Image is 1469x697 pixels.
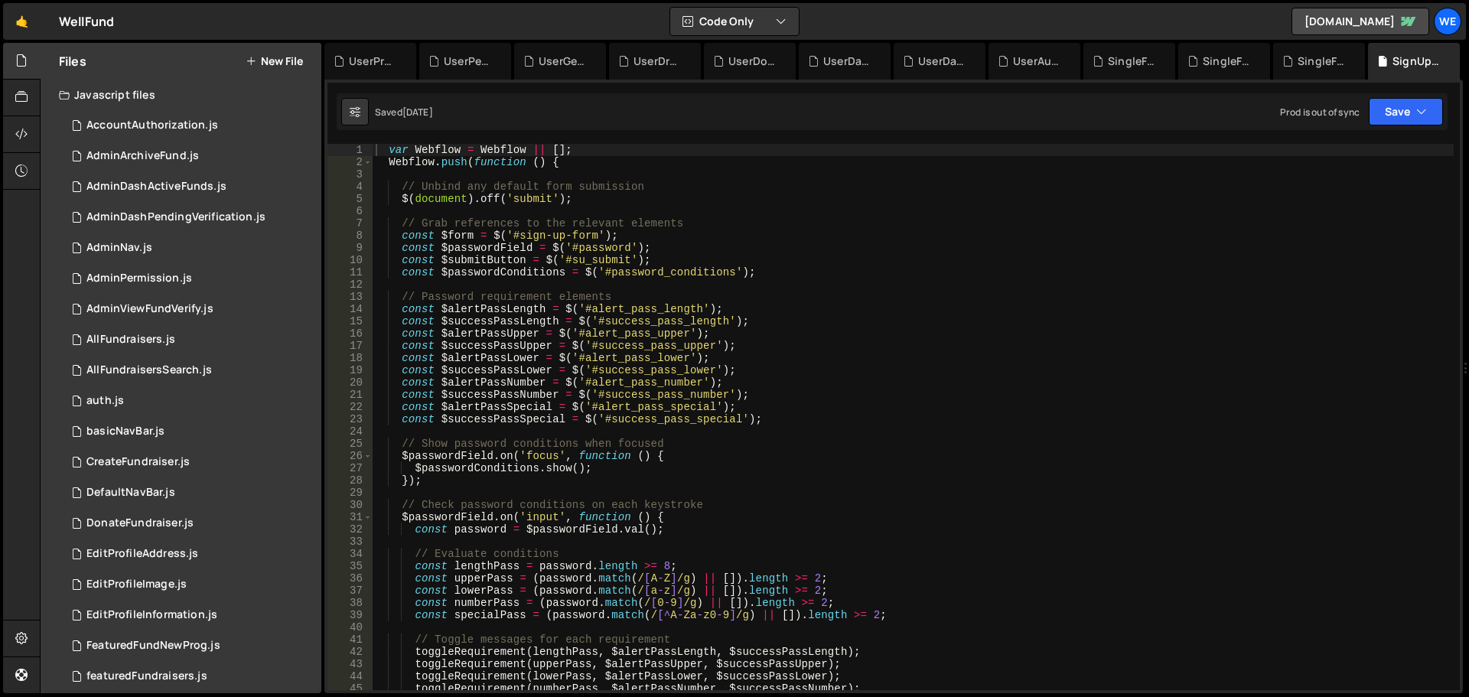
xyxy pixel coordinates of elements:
[59,12,114,31] div: WellFund
[327,156,373,168] div: 2
[86,149,199,163] div: AdminArchiveFund.js
[327,266,373,278] div: 11
[327,352,373,364] div: 18
[86,639,220,653] div: FeaturedFundNewProg.js
[327,327,373,340] div: 16
[327,254,373,266] div: 10
[327,315,373,327] div: 15
[59,539,321,569] div: 13134/37569.js
[327,658,373,670] div: 43
[86,516,194,530] div: DonateFundraiser.js
[59,53,86,70] h2: Files
[86,272,192,285] div: AdminPermission.js
[59,110,321,141] div: 13134/33196.js
[327,168,373,181] div: 3
[327,511,373,523] div: 31
[86,333,175,347] div: AllFundraisers.js
[327,291,373,303] div: 13
[86,180,226,194] div: AdminDashActiveFunds.js
[1280,106,1360,119] div: Prod is out of sync
[327,646,373,658] div: 42
[823,54,872,69] div: UserDashboardFollowedFundraisers.js
[86,363,212,377] div: AllFundraisersSearch.js
[59,386,321,416] div: 13134/35729.js
[86,302,213,316] div: AdminViewFundVerify.js
[327,621,373,633] div: 40
[327,536,373,548] div: 33
[327,560,373,572] div: 35
[59,355,321,386] div: 13134/37549.js
[327,340,373,352] div: 17
[327,193,373,205] div: 5
[327,487,373,499] div: 29
[59,600,321,630] div: 13134/37568.js
[327,670,373,682] div: 44
[1298,54,1347,69] div: SingleFundDonatePageInfo.js
[59,630,321,661] div: 13134/35733.js
[327,278,373,291] div: 12
[86,608,217,622] div: EditProfileInformation.js
[444,54,493,69] div: UserPendingFundraiser.js
[86,425,164,438] div: basicNavBar.js
[59,508,321,539] div: 13134/33480.js
[327,462,373,474] div: 27
[327,438,373,450] div: 25
[59,141,321,171] div: 13134/38502.js
[327,389,373,401] div: 21
[375,106,433,119] div: Saved
[86,486,175,500] div: DefaultNavBar.js
[1369,98,1443,125] button: Save
[349,54,398,69] div: UserProfile.js
[327,205,373,217] div: 6
[634,54,682,69] div: UserDraftFundraisers.js
[670,8,799,35] button: Code Only
[327,474,373,487] div: 28
[327,682,373,695] div: 45
[86,547,198,561] div: EditProfileAddress.js
[86,669,207,683] div: featuredFundraisers.js
[59,477,321,508] div: 13134/33556.js
[327,523,373,536] div: 32
[327,401,373,413] div: 22
[59,294,321,324] div: 13134/38584.js
[327,548,373,560] div: 34
[59,171,321,202] div: 13134/38490.js
[327,572,373,585] div: 36
[728,54,777,69] div: UserDonations.js
[86,578,187,591] div: EditProfileImage.js
[41,80,321,110] div: Javascript files
[918,54,967,69] div: UserDashboarActivity.js
[59,263,321,294] div: 13134/38480.js
[327,376,373,389] div: 20
[1434,8,1461,35] a: We
[86,455,190,469] div: CreateFundraiser.js
[327,364,373,376] div: 19
[327,230,373,242] div: 8
[246,55,303,67] button: New File
[1108,54,1157,69] div: SingleFundraiserSetMetaInfo.js
[327,242,373,254] div: 9
[327,597,373,609] div: 38
[86,394,124,408] div: auth.js
[86,210,265,224] div: AdminDashPendingVerification.js
[327,450,373,462] div: 26
[327,425,373,438] div: 24
[59,447,321,477] div: 13134/33197.js
[327,217,373,230] div: 7
[327,609,373,621] div: 39
[327,585,373,597] div: 37
[327,181,373,193] div: 4
[327,303,373,315] div: 14
[59,202,321,233] div: 13134/38583.js
[327,413,373,425] div: 23
[86,119,218,132] div: AccountAuthorization.js
[1392,54,1441,69] div: SignUpPage.js
[59,569,321,600] div: 13134/37567.js
[327,499,373,511] div: 30
[86,241,152,255] div: AdminNav.js
[59,661,321,692] div: 13134/32527.js
[3,3,41,40] a: 🤙
[1013,54,1062,69] div: UserAuth.js
[539,54,588,69] div: UserGeneralInfo.js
